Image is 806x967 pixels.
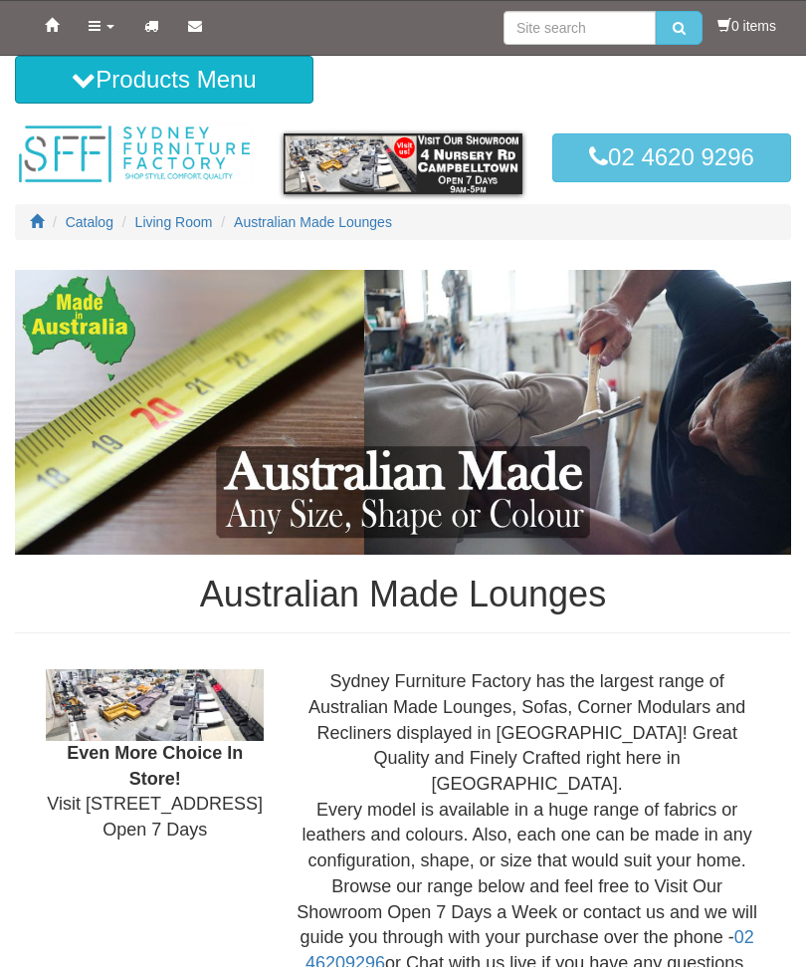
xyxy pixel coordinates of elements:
img: Showroom [46,669,264,741]
input: Site search [504,11,656,45]
button: Products Menu [15,56,313,104]
img: Australian Made Lounges [15,270,791,555]
h1: Australian Made Lounges [15,575,791,614]
img: showroom.gif [284,133,522,193]
b: Even More Choice In Store! [67,743,243,789]
a: Australian Made Lounges [234,214,392,230]
div: Visit [STREET_ADDRESS] Open 7 Days [31,669,279,844]
a: Catalog [66,214,113,230]
li: 0 items [717,16,776,36]
a: 02 4620 9296 [552,133,791,181]
img: Sydney Furniture Factory [15,123,254,185]
a: Living Room [135,214,213,230]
